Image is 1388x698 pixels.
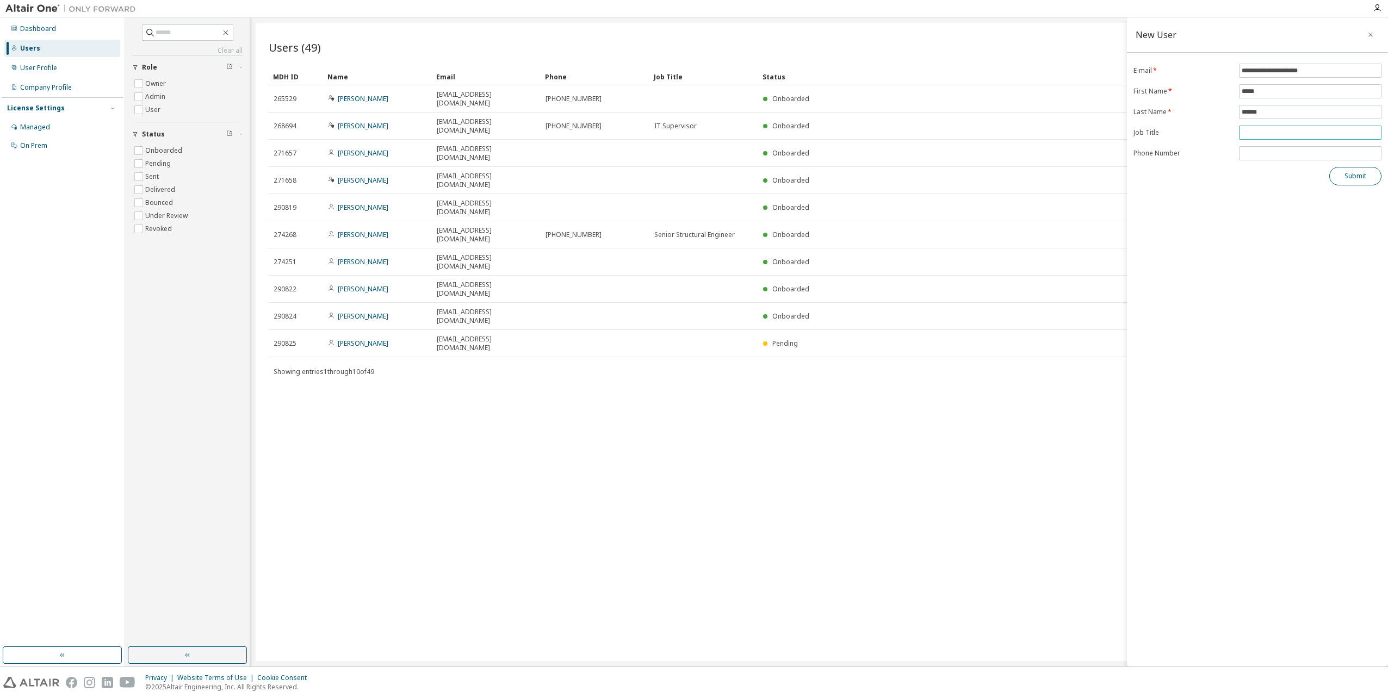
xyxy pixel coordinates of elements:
span: 290819 [274,203,296,212]
span: Onboarded [772,176,809,185]
img: youtube.svg [120,677,135,688]
span: Clear filter [226,63,233,72]
span: 290825 [274,339,296,348]
span: Onboarded [772,94,809,103]
span: Senior Structural Engineer [654,230,735,239]
span: Onboarded [772,284,809,294]
span: 271658 [274,176,296,185]
div: Users [20,44,40,53]
label: First Name [1133,87,1232,96]
span: [PHONE_NUMBER] [546,230,602,239]
a: [PERSON_NAME] [338,230,388,239]
a: [PERSON_NAME] [338,311,388,321]
label: Sent [145,170,161,183]
label: User [145,103,163,116]
a: [PERSON_NAME] [338,339,388,348]
div: Company Profile [20,83,72,92]
div: Managed [20,123,50,132]
span: Clear filter [226,130,233,139]
label: Job Title [1133,128,1232,137]
div: User Profile [20,64,57,72]
span: [EMAIL_ADDRESS][DOMAIN_NAME] [437,172,536,189]
div: Phone [545,68,645,85]
span: IT Supervisor [654,122,697,130]
span: Onboarded [772,257,809,266]
label: Pending [145,157,173,170]
span: [EMAIL_ADDRESS][DOMAIN_NAME] [437,253,536,271]
div: Cookie Consent [257,674,313,682]
span: Role [142,63,157,72]
div: Website Terms of Use [177,674,257,682]
div: Job Title [654,68,754,85]
img: Altair One [5,3,141,14]
span: [EMAIL_ADDRESS][DOMAIN_NAME] [437,145,536,162]
label: Revoked [145,222,174,235]
a: [PERSON_NAME] [338,94,388,103]
div: On Prem [20,141,47,150]
img: linkedin.svg [102,677,113,688]
span: [EMAIL_ADDRESS][DOMAIN_NAME] [437,335,536,352]
div: Name [327,68,427,85]
label: Delivered [145,183,177,196]
span: 268694 [274,122,296,130]
label: Last Name [1133,108,1232,116]
label: Owner [145,77,168,90]
span: 290824 [274,312,296,321]
a: [PERSON_NAME] [338,257,388,266]
label: E-mail [1133,66,1232,75]
span: [EMAIL_ADDRESS][DOMAIN_NAME] [437,308,536,325]
span: [EMAIL_ADDRESS][DOMAIN_NAME] [437,117,536,135]
a: [PERSON_NAME] [338,121,388,130]
span: [PHONE_NUMBER] [546,122,602,130]
div: Email [436,68,536,85]
span: [EMAIL_ADDRESS][DOMAIN_NAME] [437,281,536,298]
span: 274268 [274,230,296,239]
a: [PERSON_NAME] [338,176,388,185]
div: New User [1136,30,1176,39]
span: Onboarded [772,230,809,239]
a: [PERSON_NAME] [338,148,388,158]
label: Bounced [145,196,175,209]
div: Privacy [145,674,177,682]
button: Status [132,122,243,146]
a: [PERSON_NAME] [338,284,388,294]
span: Users (49) [269,40,321,55]
span: [EMAIL_ADDRESS][DOMAIN_NAME] [437,90,536,108]
label: Admin [145,90,168,103]
p: © 2025 Altair Engineering, Inc. All Rights Reserved. [145,682,313,691]
img: instagram.svg [84,677,95,688]
span: Onboarded [772,121,809,130]
img: altair_logo.svg [3,677,59,688]
span: 274251 [274,258,296,266]
div: License Settings [7,104,65,113]
span: [PHONE_NUMBER] [546,95,602,103]
div: MDH ID [273,68,319,85]
label: Onboarded [145,144,184,157]
span: Onboarded [772,203,809,212]
div: Dashboard [20,24,56,33]
span: Onboarded [772,148,809,158]
span: 265529 [274,95,296,103]
span: Showing entries 1 through 10 of 49 [274,367,374,376]
label: Phone Number [1133,149,1232,158]
button: Submit [1329,167,1381,185]
span: [EMAIL_ADDRESS][DOMAIN_NAME] [437,199,536,216]
div: Status [763,68,1313,85]
a: Clear all [132,46,243,55]
span: 290822 [274,285,296,294]
span: [EMAIL_ADDRESS][DOMAIN_NAME] [437,226,536,244]
label: Under Review [145,209,190,222]
span: Status [142,130,165,139]
span: Pending [772,339,798,348]
button: Role [132,55,243,79]
span: Onboarded [772,311,809,321]
a: [PERSON_NAME] [338,203,388,212]
span: 271657 [274,149,296,158]
img: facebook.svg [66,677,77,688]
